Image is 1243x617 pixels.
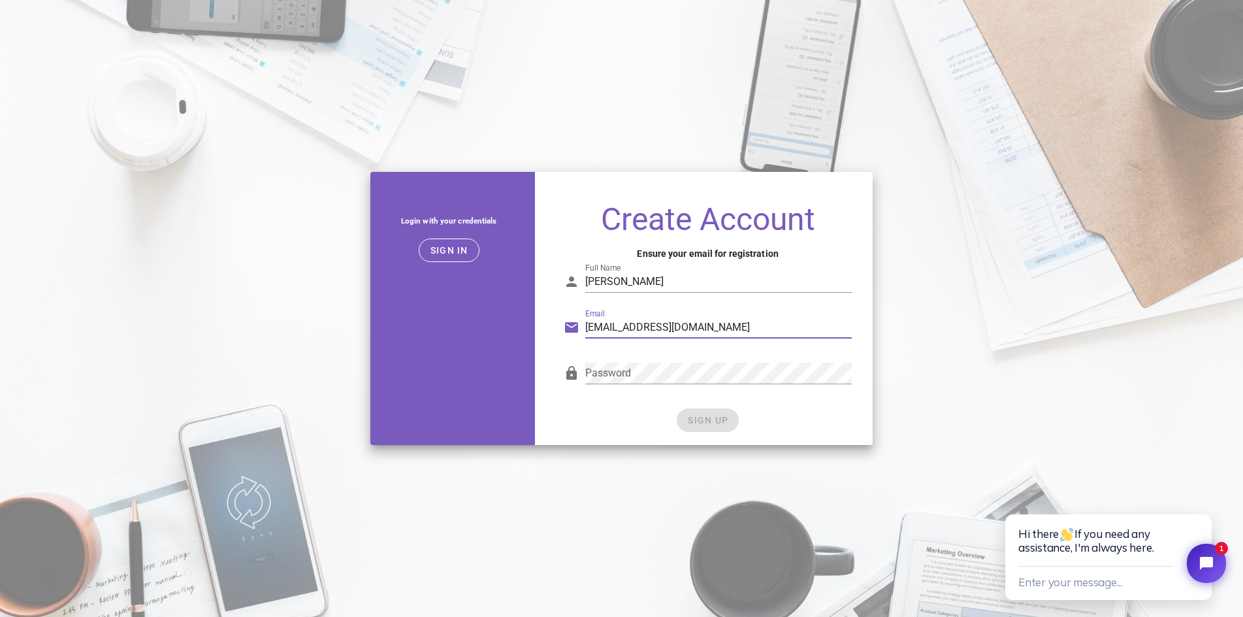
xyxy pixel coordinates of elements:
h1: Create Account [564,203,852,236]
label: Full Name [585,263,621,273]
h4: Ensure your email for registration [564,246,852,261]
span: Sign in [430,245,468,256]
h5: Login with your credentials [381,214,517,228]
button: Sign in [419,239,479,262]
label: Email [585,309,605,319]
input: Your email address [585,317,852,338]
iframe: Tidio Chat [992,473,1243,617]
